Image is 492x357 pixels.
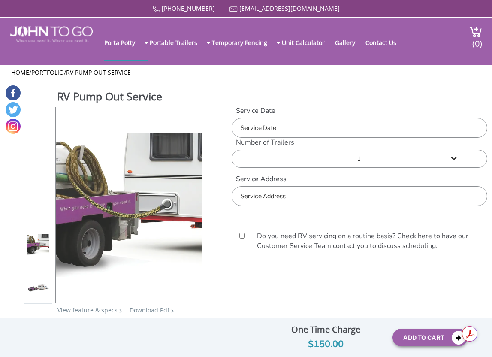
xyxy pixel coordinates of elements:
[10,26,93,42] img: JOHN to go
[232,174,487,184] label: Service Address
[469,26,482,38] img: cart a
[232,106,487,116] label: Service Date
[392,329,468,346] button: Add To Cart
[57,89,202,106] h1: RV Pump Out Service
[31,68,64,76] a: Portfolio
[266,322,386,337] div: One Time Charge
[282,25,333,60] a: Unit Calculator
[472,31,483,49] span: (0)
[212,25,276,60] a: Temporary Fencing
[335,25,364,60] a: Gallery
[6,119,21,134] a: Instagram
[24,317,202,325] div: Colors may vary
[130,306,169,314] a: Download Pdf
[171,309,174,313] img: chevron.png
[11,68,29,76] a: Home
[266,337,386,352] div: $150.00
[232,138,487,148] label: Number of Trailers
[229,6,238,12] img: Mail
[6,102,21,117] a: Twitter
[104,25,144,60] a: Porta Potty
[150,25,206,60] a: Portable Trailers
[56,133,202,277] img: Product
[27,234,49,255] img: Product
[27,284,49,292] img: Product
[57,306,118,314] a: View feature & specs
[153,6,160,13] img: Call
[11,68,481,77] ul: / /
[119,309,122,313] img: right arrow icon
[6,85,21,100] a: Facebook
[365,25,405,60] a: Contact Us
[239,4,340,12] a: [EMAIL_ADDRESS][DOMAIN_NAME]
[253,231,480,251] label: Do you need RV servicing on a routine basis? Check here to have our Customer Service Team contact...
[232,186,487,206] input: Service Address
[162,4,215,12] a: [PHONE_NUMBER]
[232,118,487,138] input: Service Date
[66,68,131,76] a: RV Pump Out Service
